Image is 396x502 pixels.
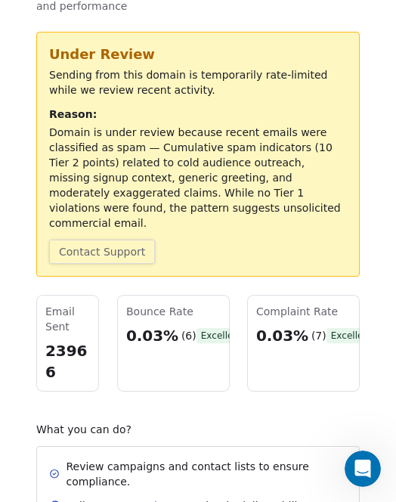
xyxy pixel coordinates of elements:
div: Profile image for HarinderHi [PERSON_NAME], Thank you for using Swipe One! We noticed an issue wi... [16,200,286,256]
div: 0.03% [256,325,308,346]
div: Bounce Rate [126,304,221,319]
div: • [DATE] [158,228,200,244]
img: Profile image for Harinder [31,213,61,243]
div: Review campaigns and contact lists to ensure compliance. [66,459,347,489]
button: Contact Support [49,240,155,264]
div: Domain is under review because recent emails were classified as spam — Cumulative spam indicators... [49,125,347,231]
img: Profile image for Harinder [88,24,118,54]
div: Sending from this domain is temporarily rate-limited while we review recent activity. [49,67,347,98]
div: 23966 [45,340,90,383]
div: (7) [311,328,326,343]
div: (6) [181,328,196,343]
img: Profile image for Mrinal [59,24,89,54]
span: Help [240,401,264,411]
span: Messages [125,401,178,411]
p: Hi [PERSON_NAME] [30,107,272,133]
div: Reason: [49,107,347,122]
span: Excellent [196,328,246,343]
div: Send us a message [15,265,287,306]
div: Close [260,24,287,51]
button: Messages [101,363,201,423]
div: Email Sent [45,304,90,334]
div: Send us a message [31,277,252,293]
div: [PERSON_NAME] [67,228,155,244]
div: Under Review [49,45,347,64]
button: Help [202,363,302,423]
div: Recent message [31,191,271,206]
span: Excellent [326,328,377,343]
span: Home [33,401,67,411]
div: 0.03% [126,325,178,346]
img: Profile image for Siddarth [30,24,60,54]
div: Recent messageProfile image for HarinderHi [PERSON_NAME], Thank you for using Swipe One! We notic... [15,178,287,257]
iframe: Intercom live chat [345,451,381,487]
div: Complaint Rate [256,304,351,319]
div: What you can do? [36,422,360,437]
p: How can we help? [30,133,272,159]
